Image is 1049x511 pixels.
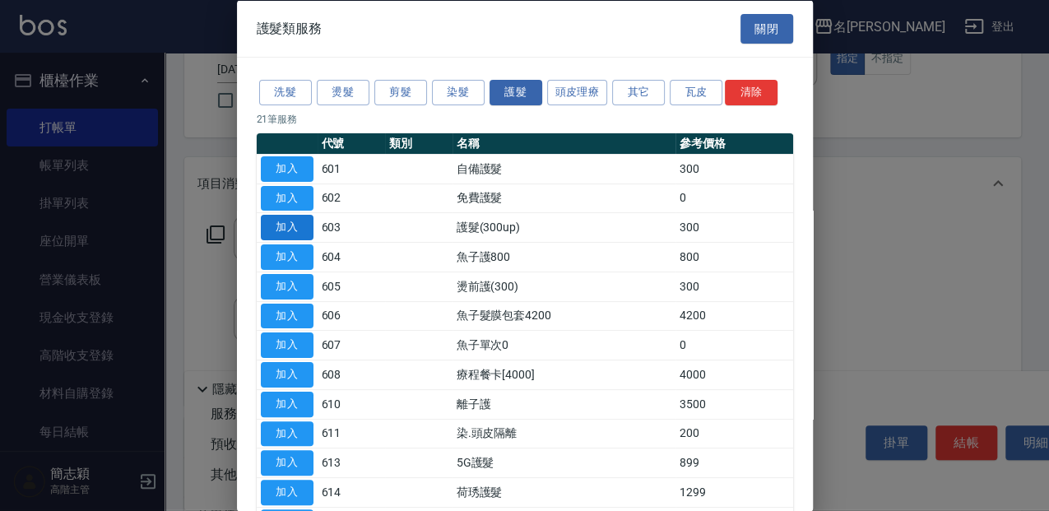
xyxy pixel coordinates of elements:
[453,301,676,331] td: 魚子髮膜包套4200
[261,303,313,328] button: 加入
[675,419,792,448] td: 200
[675,183,792,213] td: 0
[453,419,676,448] td: 染.頭皮隔離
[261,480,313,505] button: 加入
[261,450,313,476] button: 加入
[318,212,385,242] td: 603
[318,389,385,419] td: 610
[318,154,385,183] td: 601
[490,80,542,105] button: 護髮
[453,242,676,272] td: 魚子護800
[453,448,676,477] td: 5G護髮
[453,389,676,419] td: 離子護
[318,360,385,389] td: 608
[675,212,792,242] td: 300
[453,477,676,507] td: 荷琇護髮
[453,360,676,389] td: 療程餐卡[4000]
[675,272,792,301] td: 300
[318,272,385,301] td: 605
[318,242,385,272] td: 604
[318,132,385,154] th: 代號
[257,20,323,36] span: 護髮類服務
[318,448,385,477] td: 613
[675,360,792,389] td: 4000
[261,332,313,358] button: 加入
[675,301,792,331] td: 4200
[318,477,385,507] td: 614
[261,391,313,416] button: 加入
[432,80,485,105] button: 染髮
[725,80,777,105] button: 清除
[612,80,665,105] button: 其它
[259,80,312,105] button: 洗髮
[675,242,792,272] td: 800
[453,132,676,154] th: 名稱
[261,420,313,446] button: 加入
[318,301,385,331] td: 606
[318,330,385,360] td: 607
[261,156,313,181] button: 加入
[453,183,676,213] td: 免費護髮
[318,419,385,448] td: 611
[261,362,313,388] button: 加入
[261,273,313,299] button: 加入
[453,272,676,301] td: 燙前護(300)
[675,154,792,183] td: 300
[453,212,676,242] td: 護髮(300up)
[740,13,793,44] button: 關閉
[257,111,793,126] p: 21 筆服務
[547,80,608,105] button: 頭皮理療
[318,183,385,213] td: 602
[670,80,722,105] button: 瓦皮
[261,244,313,270] button: 加入
[261,215,313,240] button: 加入
[675,389,792,419] td: 3500
[385,132,453,154] th: 類別
[261,185,313,211] button: 加入
[675,448,792,477] td: 899
[453,330,676,360] td: 魚子單次0
[675,477,792,507] td: 1299
[675,330,792,360] td: 0
[675,132,792,154] th: 參考價格
[374,80,427,105] button: 剪髮
[317,80,369,105] button: 燙髮
[453,154,676,183] td: 自備護髮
